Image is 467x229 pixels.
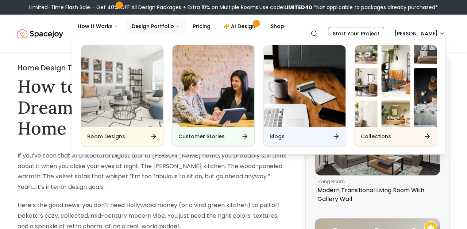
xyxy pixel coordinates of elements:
p: If you’ve seen that Architectural Digest tour of [PERSON_NAME] home, you probably still think abo... [18,151,286,193]
p: living room [317,179,435,185]
h1: How to Steal [PERSON_NAME] Dreamy Mid-Century Modern Home Look on a Budget [18,76,286,139]
div: Limited-Time Flash Sale – Get 40% OFF All Design Packages + Extra 10% on Multiple Rooms. [29,4,438,11]
h2: Home Design Trends [18,63,286,73]
a: Spacejoy [18,26,63,41]
a: Customer StoriesCustomer Stories [172,45,255,146]
span: Use code: [259,4,312,11]
img: Room Designs [81,45,163,127]
h6: Blogs [270,133,285,140]
h6: Customer Stories [178,133,225,140]
div: Design Portfolio [72,36,446,155]
img: Customer Stories [173,45,254,127]
nav: Main [72,19,290,34]
a: BlogsBlogs [263,45,346,146]
img: Blogs [264,45,346,127]
a: Start Your Project [328,27,384,40]
a: Pricing [187,19,216,34]
button: [PERSON_NAME] [390,27,449,40]
p: Modern Transitional Living Room With Gallery Wall [317,186,435,203]
b: LIMITED40 [284,4,312,11]
a: Room DesignsRoom Designs [81,45,163,146]
a: AI Design [218,19,263,34]
button: Design Portfolio [126,19,186,34]
h6: Room Designs [87,133,125,140]
button: How It Works [72,19,124,34]
span: *Not applicable to packages already purchased* [312,4,438,11]
a: CollectionsCollections [355,45,437,146]
nav: Global [18,15,449,53]
a: Shop [265,19,290,34]
img: Spacejoy Logo [18,26,63,41]
img: Collections [355,45,437,127]
h6: Collections [361,133,391,140]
